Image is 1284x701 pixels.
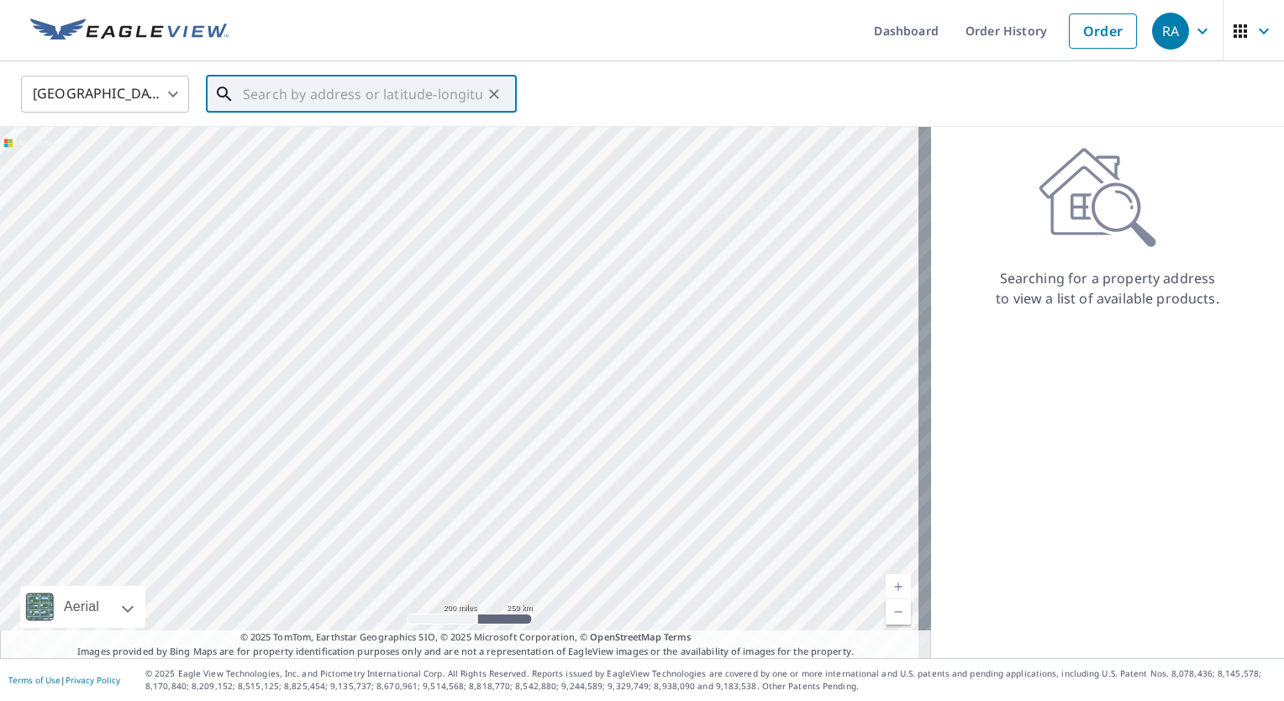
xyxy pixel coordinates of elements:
[995,268,1220,308] p: Searching for a property address to view a list of available products.
[664,630,692,643] a: Terms
[243,71,482,118] input: Search by address or latitude-longitude
[66,674,120,686] a: Privacy Policy
[886,574,911,599] a: Current Level 5, Zoom In
[8,675,120,685] p: |
[886,599,911,625] a: Current Level 5, Zoom Out
[590,630,660,643] a: OpenStreetMap
[240,630,692,645] span: © 2025 TomTom, Earthstar Geographics SIO, © 2025 Microsoft Corporation, ©
[30,18,229,44] img: EV Logo
[21,71,189,118] div: [GEOGRAPHIC_DATA]
[1069,13,1137,49] a: Order
[20,586,145,628] div: Aerial
[1152,13,1189,50] div: RA
[482,82,506,106] button: Clear
[145,667,1276,693] p: © 2025 Eagle View Technologies, Inc. and Pictometry International Corp. All Rights Reserved. Repo...
[8,674,61,686] a: Terms of Use
[59,586,104,628] div: Aerial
